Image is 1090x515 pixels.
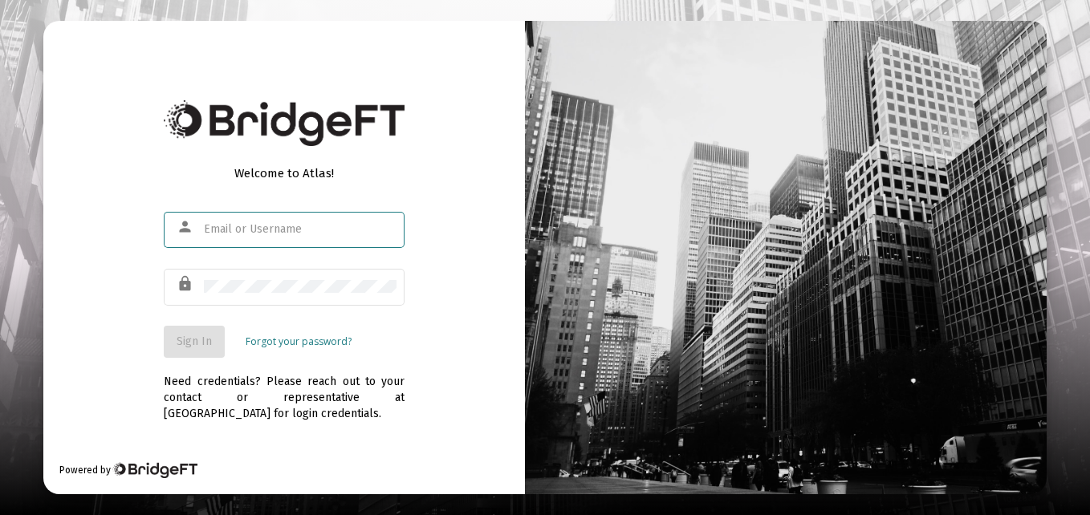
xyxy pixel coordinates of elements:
img: Bridge Financial Technology Logo [112,462,197,478]
mat-icon: person [177,217,196,237]
div: Welcome to Atlas! [164,165,405,181]
input: Email or Username [204,223,397,236]
mat-icon: lock [177,274,196,294]
div: Powered by [59,462,197,478]
button: Sign In [164,326,225,358]
div: Need credentials? Please reach out to your contact or representative at [GEOGRAPHIC_DATA] for log... [164,358,405,422]
img: Bridge Financial Technology Logo [164,100,405,146]
span: Sign In [177,335,212,348]
a: Forgot your password? [246,334,352,350]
